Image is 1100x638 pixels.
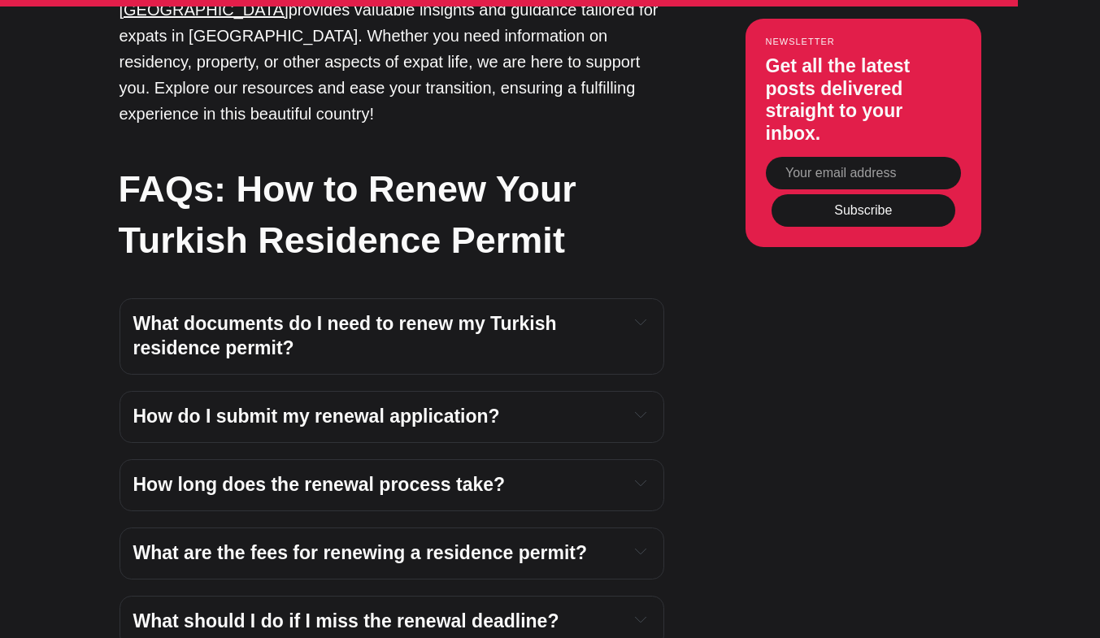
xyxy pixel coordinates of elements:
span: How long does the renewal process take? [133,474,506,495]
h3: Get all the latest posts delivered straight to your inbox. [766,56,961,145]
button: Expand toggle to read content [632,312,650,332]
span: What are the fees for renewing a residence permit? [133,542,588,563]
button: Expand toggle to read content [632,541,650,561]
input: Your email address [766,157,961,189]
button: Expand toggle to read content [632,473,650,493]
button: Expand toggle to read content [632,405,650,424]
span: What documents do I need to renew my Turkish residence permit? [133,313,562,358]
span: What should I do if I miss the renewal deadline? [133,610,559,631]
span: How do I submit my renewal application? [133,406,500,427]
button: Expand toggle to read content [632,610,650,629]
strong: FAQs: How to Renew Your Turkish Residence Permit [119,168,576,261]
button: Subscribe [772,194,955,227]
small: Newsletter [766,37,961,47]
